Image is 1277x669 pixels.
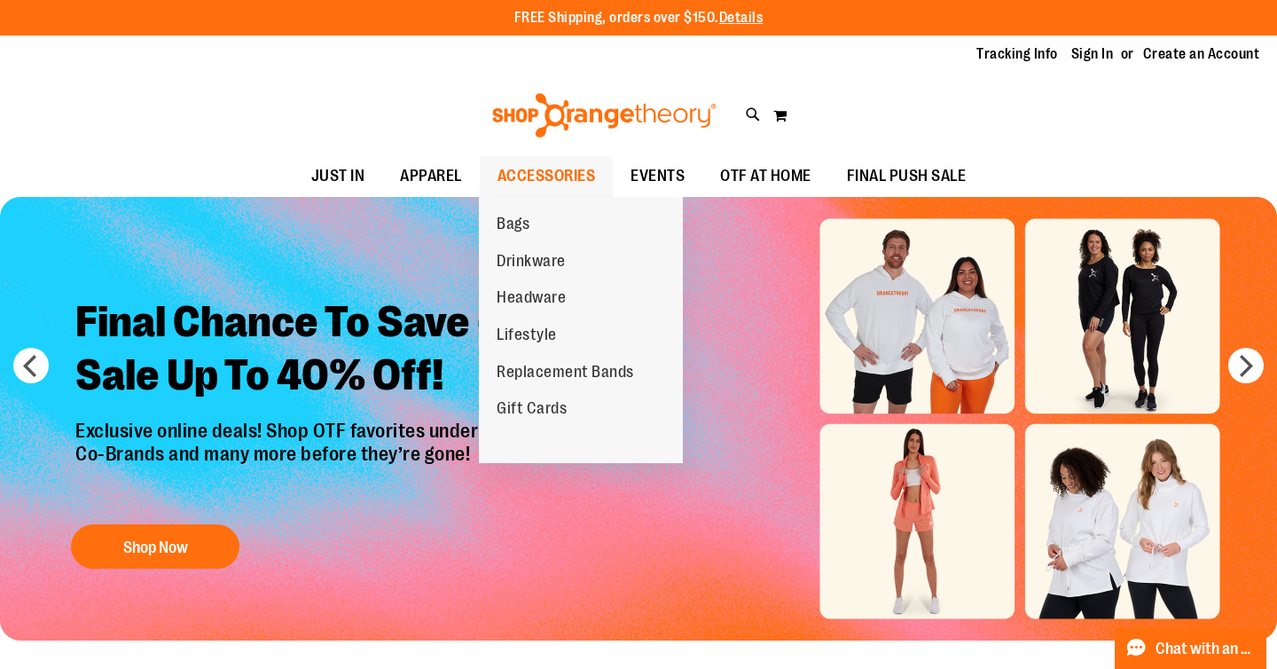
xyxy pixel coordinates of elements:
a: Create an Account [1143,44,1260,64]
button: Shop Now [71,524,239,569]
a: OTF AT HOME [702,156,829,197]
button: prev [13,348,49,383]
span: Bags [497,215,529,237]
span: Gift Cards [497,399,567,421]
span: ACCESSORIES [497,156,596,196]
p: Exclusive online deals! Shop OTF favorites under $10, $20, $50, Co-Brands and many more before th... [62,420,618,507]
img: Shop Orangetheory [490,93,719,138]
span: JUST IN [311,156,365,196]
span: Drinkware [497,252,566,274]
span: EVENTS [631,156,685,196]
a: Drinkware [479,243,584,280]
a: EVENTS [613,156,702,197]
p: FREE Shipping, orders over $150. [514,8,764,28]
a: Final Chance To Save -Sale Up To 40% Off! Exclusive online deals! Shop OTF favorites under $10, $... [62,282,618,578]
span: FINAL PUSH SALE [847,156,967,196]
a: Headware [479,279,584,317]
span: Lifestyle [497,326,557,348]
span: Chat with an Expert [1156,641,1256,657]
a: Gift Cards [479,390,584,428]
a: Replacement Bands [479,354,652,391]
a: Lifestyle [479,317,575,354]
span: Headware [497,288,566,311]
span: Replacement Bands [497,363,634,385]
ul: ACCESSORIES [479,197,683,463]
a: Sign In [1071,44,1114,64]
button: next [1228,348,1264,383]
a: APPAREL [382,156,480,197]
a: Bags [479,206,547,243]
span: OTF AT HOME [720,156,811,196]
a: ACCESSORIES [480,156,614,197]
a: JUST IN [294,156,383,197]
a: Details [719,10,764,26]
a: Tracking Info [976,44,1058,64]
a: FINAL PUSH SALE [829,156,984,197]
h2: Final Chance To Save - Sale Up To 40% Off! [62,282,618,420]
button: Chat with an Expert [1115,628,1267,669]
span: APPAREL [400,156,462,196]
